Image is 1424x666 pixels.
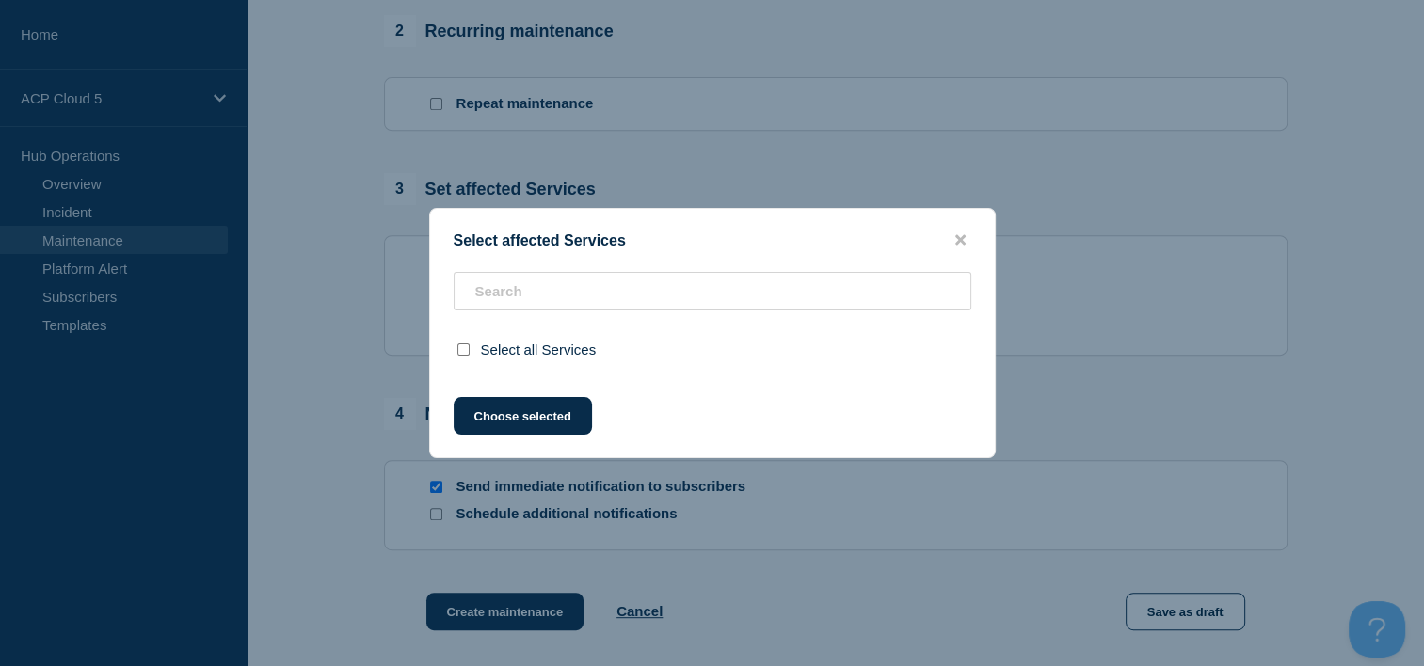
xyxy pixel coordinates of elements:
input: Search [454,272,971,310]
span: Select all Services [481,341,597,357]
input: select all checkbox [457,343,470,356]
div: Select affected Services [430,231,995,249]
button: Choose selected [454,397,592,435]
button: close button [950,231,971,249]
